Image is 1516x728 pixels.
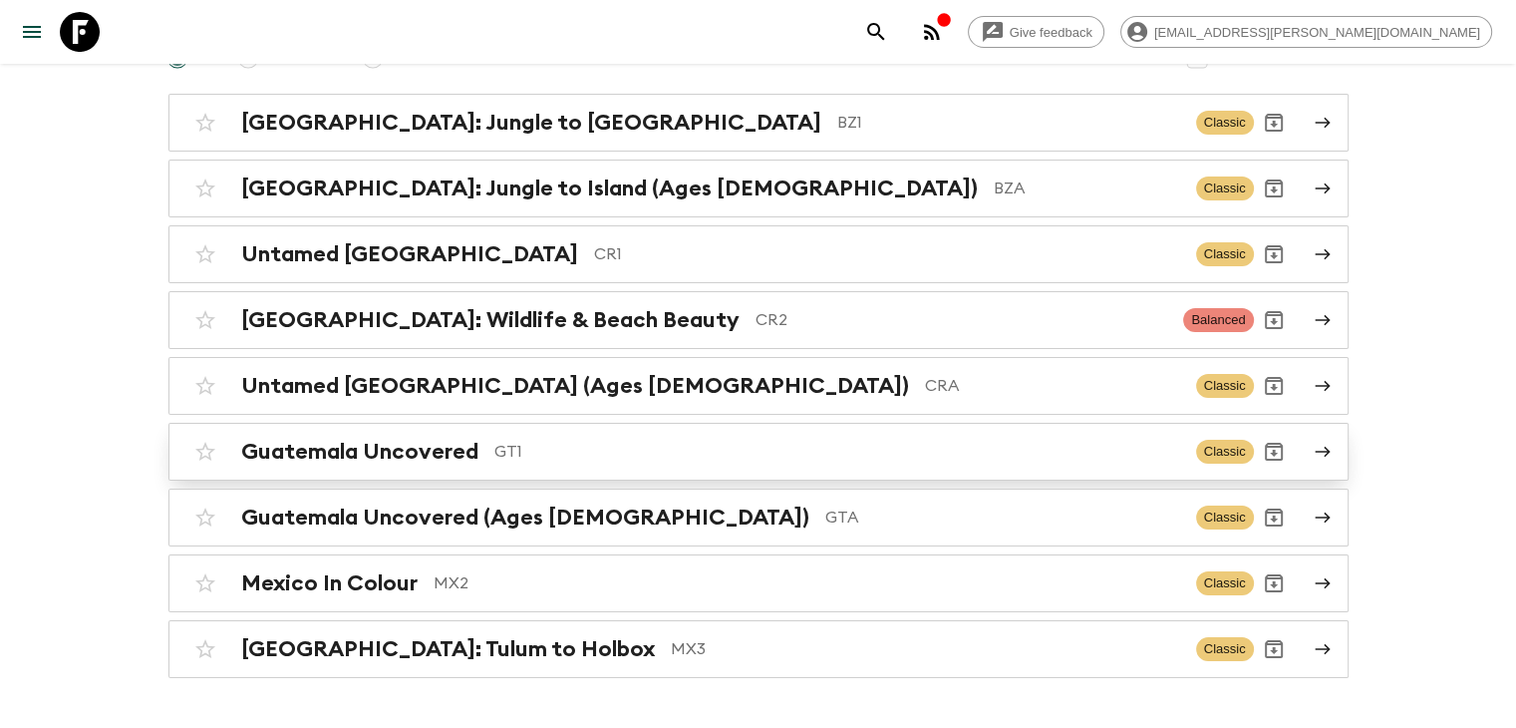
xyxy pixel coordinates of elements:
[12,12,52,52] button: menu
[1196,374,1254,398] span: Classic
[1254,103,1294,143] button: Archive
[494,440,1180,464] p: GT1
[168,225,1349,283] a: Untamed [GEOGRAPHIC_DATA]CR1ClassicArchive
[1196,637,1254,661] span: Classic
[1196,242,1254,266] span: Classic
[434,571,1180,595] p: MX2
[241,176,978,201] h2: [GEOGRAPHIC_DATA]: Jungle to Island (Ages [DEMOGRAPHIC_DATA])
[241,439,478,465] h2: Guatemala Uncovered
[1196,440,1254,464] span: Classic
[168,489,1349,546] a: Guatemala Uncovered (Ages [DEMOGRAPHIC_DATA])GTAClassicArchive
[968,16,1104,48] a: Give feedback
[1254,498,1294,538] button: Archive
[241,636,655,662] h2: [GEOGRAPHIC_DATA]: Tulum to Holbox
[168,620,1349,678] a: [GEOGRAPHIC_DATA]: Tulum to HolboxMX3ClassicArchive
[1254,629,1294,669] button: Archive
[168,554,1349,612] a: Mexico In ColourMX2ClassicArchive
[856,12,896,52] button: search adventures
[1183,308,1253,332] span: Balanced
[1254,563,1294,603] button: Archive
[168,423,1349,481] a: Guatemala UncoveredGT1ClassicArchive
[241,570,418,596] h2: Mexico In Colour
[1196,111,1254,135] span: Classic
[837,111,1180,135] p: BZ1
[1196,571,1254,595] span: Classic
[168,357,1349,415] a: Untamed [GEOGRAPHIC_DATA] (Ages [DEMOGRAPHIC_DATA])CRAClassicArchive
[825,506,1180,530] p: GTA
[671,637,1180,661] p: MX3
[1120,16,1492,48] div: [EMAIL_ADDRESS][PERSON_NAME][DOMAIN_NAME]
[241,307,740,333] h2: [GEOGRAPHIC_DATA]: Wildlife & Beach Beauty
[241,110,821,136] h2: [GEOGRAPHIC_DATA]: Jungle to [GEOGRAPHIC_DATA]
[1143,25,1491,40] span: [EMAIL_ADDRESS][PERSON_NAME][DOMAIN_NAME]
[925,374,1180,398] p: CRA
[1254,300,1294,340] button: Archive
[1254,169,1294,208] button: Archive
[241,241,578,267] h2: Untamed [GEOGRAPHIC_DATA]
[1196,506,1254,530] span: Classic
[241,505,809,531] h2: Guatemala Uncovered (Ages [DEMOGRAPHIC_DATA])
[1254,366,1294,406] button: Archive
[168,291,1349,349] a: [GEOGRAPHIC_DATA]: Wildlife & Beach BeautyCR2BalancedArchive
[241,373,909,399] h2: Untamed [GEOGRAPHIC_DATA] (Ages [DEMOGRAPHIC_DATA])
[1254,432,1294,472] button: Archive
[994,177,1180,200] p: BZA
[594,242,1180,266] p: CR1
[1254,234,1294,274] button: Archive
[999,25,1103,40] span: Give feedback
[756,308,1168,332] p: CR2
[1196,177,1254,200] span: Classic
[168,94,1349,152] a: [GEOGRAPHIC_DATA]: Jungle to [GEOGRAPHIC_DATA]BZ1ClassicArchive
[168,160,1349,217] a: [GEOGRAPHIC_DATA]: Jungle to Island (Ages [DEMOGRAPHIC_DATA])BZAClassicArchive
